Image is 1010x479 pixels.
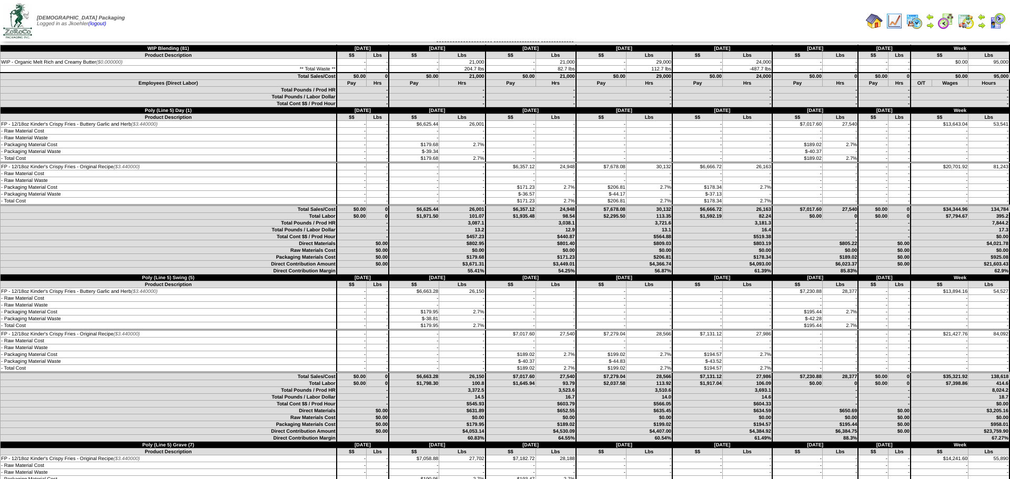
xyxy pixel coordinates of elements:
[337,121,367,128] td: -
[1,170,337,177] td: - Raw Material Cost
[486,94,576,100] td: -
[486,100,576,107] td: -
[968,52,1009,59] td: Lbs
[772,155,823,162] td: $189.02
[888,121,911,128] td: -
[576,135,627,141] td: -
[888,80,911,87] td: Hrs
[576,52,627,59] td: $$
[772,100,858,107] td: -
[672,80,723,87] td: Pay
[576,170,627,177] td: -
[672,107,772,114] td: [DATE]
[576,128,627,135] td: -
[96,59,123,65] span: ($0.000000)
[626,73,672,80] td: 29,000
[626,128,672,135] td: -
[968,155,1009,162] td: -
[723,128,772,135] td: -
[576,66,627,73] td: -
[486,80,536,87] td: Pay
[486,73,536,80] td: $0.00
[337,177,367,184] td: -
[1,121,337,128] td: FP - 12/18oz Kinder's Crispy Fries - Buttery Garlic and Herb
[911,80,932,87] td: O/T
[439,80,486,87] td: Hrs
[1,107,337,114] td: Poly (Line 5) Day (1)
[672,66,723,73] td: -
[822,73,858,80] td: 0
[822,66,858,73] td: -
[888,148,911,155] td: -
[723,170,772,177] td: -
[389,107,485,114] td: [DATE]
[888,73,911,80] td: 0
[1,59,337,66] td: WIP - Organic Melt Rich and Creamy Butter
[576,80,627,87] td: Pay
[858,59,888,66] td: -
[1,155,337,162] td: - Total Cost
[888,66,911,73] td: -
[772,128,823,135] td: -
[389,155,439,162] td: $179.68
[486,135,536,141] td: -
[968,141,1009,148] td: -
[337,80,367,87] td: Pay
[911,100,1009,107] td: -
[911,170,968,177] td: -
[858,66,888,73] td: -
[337,135,367,141] td: -
[723,52,772,59] td: Lbs
[486,66,536,73] td: -
[486,170,536,177] td: -
[822,121,858,128] td: 27,540
[367,128,389,135] td: -
[672,73,723,80] td: $0.00
[723,73,772,80] td: 24,000
[1,87,337,94] td: Total Pounds / Prod HR
[626,170,672,177] td: -
[389,66,439,73] td: -
[672,164,723,170] td: $6,666.72
[672,128,723,135] td: -
[576,107,672,114] td: [DATE]
[772,148,823,155] td: $-40.37
[723,80,772,87] td: Hrs
[968,135,1009,141] td: -
[486,45,576,52] td: [DATE]
[439,135,486,141] td: -
[486,114,536,121] td: $$
[576,94,672,100] td: -
[536,121,576,128] td: -
[911,59,968,66] td: $0.00
[822,80,858,87] td: Hrs
[536,170,576,177] td: -
[389,170,439,177] td: -
[723,121,772,128] td: -
[968,128,1009,135] td: -
[389,94,485,100] td: -
[389,87,485,94] td: -
[37,15,125,27] span: Logged in as Jkoehler
[626,52,672,59] td: Lbs
[576,87,672,94] td: -
[977,13,986,21] img: arrowleft.gif
[822,148,858,155] td: -
[772,87,858,94] td: -
[486,128,536,135] td: -
[536,114,576,121] td: Lbs
[772,80,823,87] td: Pay
[439,66,486,73] td: 204.7 lbs
[626,66,672,73] td: 112.7 lbs
[772,135,823,141] td: -
[389,45,485,52] td: [DATE]
[723,141,772,148] td: -
[536,52,576,59] td: Lbs
[367,114,389,121] td: Lbs
[536,73,576,80] td: 21,000
[723,59,772,66] td: 24,000
[888,155,911,162] td: -
[858,80,888,87] td: Pay
[1,128,337,135] td: - Raw Material Cost
[888,52,911,59] td: Lbs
